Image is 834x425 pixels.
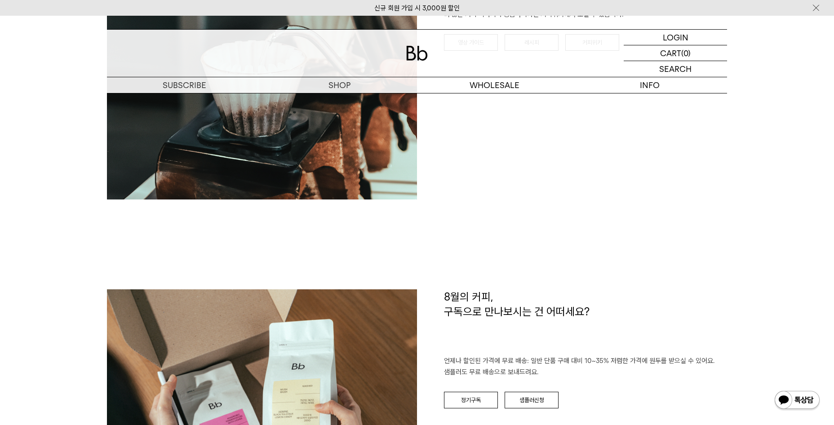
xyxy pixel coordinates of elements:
[444,392,498,409] a: 정기구독
[374,4,460,12] a: 신규 회원 가입 시 3,000원 할인
[262,77,417,93] a: SHOP
[572,77,727,93] p: INFO
[624,30,727,45] a: LOGIN
[660,45,681,61] p: CART
[406,46,428,61] img: 로고
[107,77,262,93] a: SUBSCRIBE
[417,77,572,93] p: WHOLESALE
[681,45,691,61] p: (0)
[624,45,727,61] a: CART (0)
[663,30,688,45] p: LOGIN
[659,61,692,77] p: SEARCH
[774,390,821,412] img: 카카오톡 채널 1:1 채팅 버튼
[444,289,727,355] h1: 8월의 커피, 구독으로 만나보시는 건 어떠세요?
[505,392,559,409] a: 샘플러신청
[444,355,727,378] p: 언제나 할인된 가격에 무료 배송: 일반 단품 구매 대비 10~35% 저렴한 가격에 원두를 받으실 수 있어요. 샘플러도 무료 배송으로 보내드려요.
